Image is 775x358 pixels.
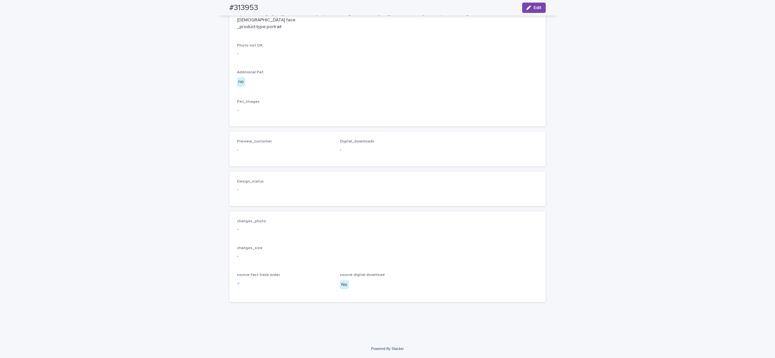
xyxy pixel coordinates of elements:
[237,219,266,223] span: changes_photo
[237,10,538,30] p: Uploaded image: _Uploaded image (direct link): Notes Uploaded image:Take out [DEMOGRAPHIC_DATA] f...
[340,280,349,290] div: No
[237,226,538,233] p: -
[371,347,404,351] a: Powered By Stacker
[237,180,264,184] span: Design_status
[229,3,258,13] h2: #313953
[340,273,385,277] span: source-digital-download
[272,11,317,16] a: [URL][DOMAIN_NAME]
[237,100,260,104] span: Pet_Images
[237,246,263,250] span: changes_size
[237,147,332,153] p: -
[237,273,280,277] span: source-fast-track-order
[237,186,332,193] p: -
[378,11,424,16] a: [URL][DOMAIN_NAME]
[237,44,263,47] span: Photo not OK
[237,77,245,87] div: no
[237,107,538,114] p: -
[237,70,263,74] span: Additional Pet
[237,140,272,143] span: Preview_customer
[237,50,538,57] p: -
[533,5,542,10] span: Edit
[340,147,435,153] p: -
[237,253,538,260] p: -
[522,3,546,13] button: Edit
[340,140,374,143] span: Digital_downloads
